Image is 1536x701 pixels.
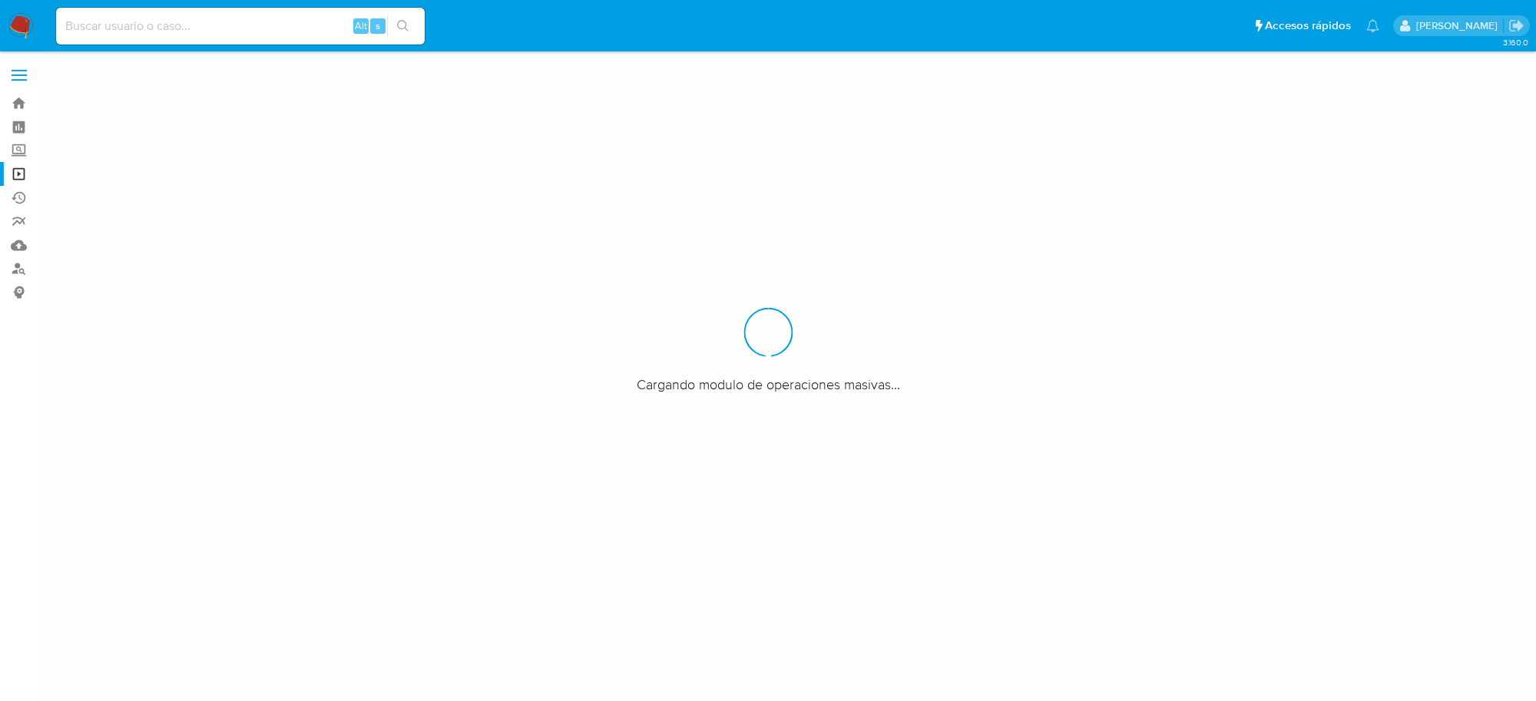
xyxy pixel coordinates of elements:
p: cesar.gonzalez@mercadolibre.com.mx [1416,18,1503,33]
button: search-icon [387,15,419,37]
span: Accesos rápidos [1265,18,1351,34]
span: Cargando modulo de operaciones masivas... [637,375,900,393]
input: Buscar usuario o caso... [56,16,425,36]
span: Alt [355,18,367,33]
a: Salir [1508,18,1524,34]
span: s [376,18,380,33]
a: Notificaciones [1366,19,1379,32]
